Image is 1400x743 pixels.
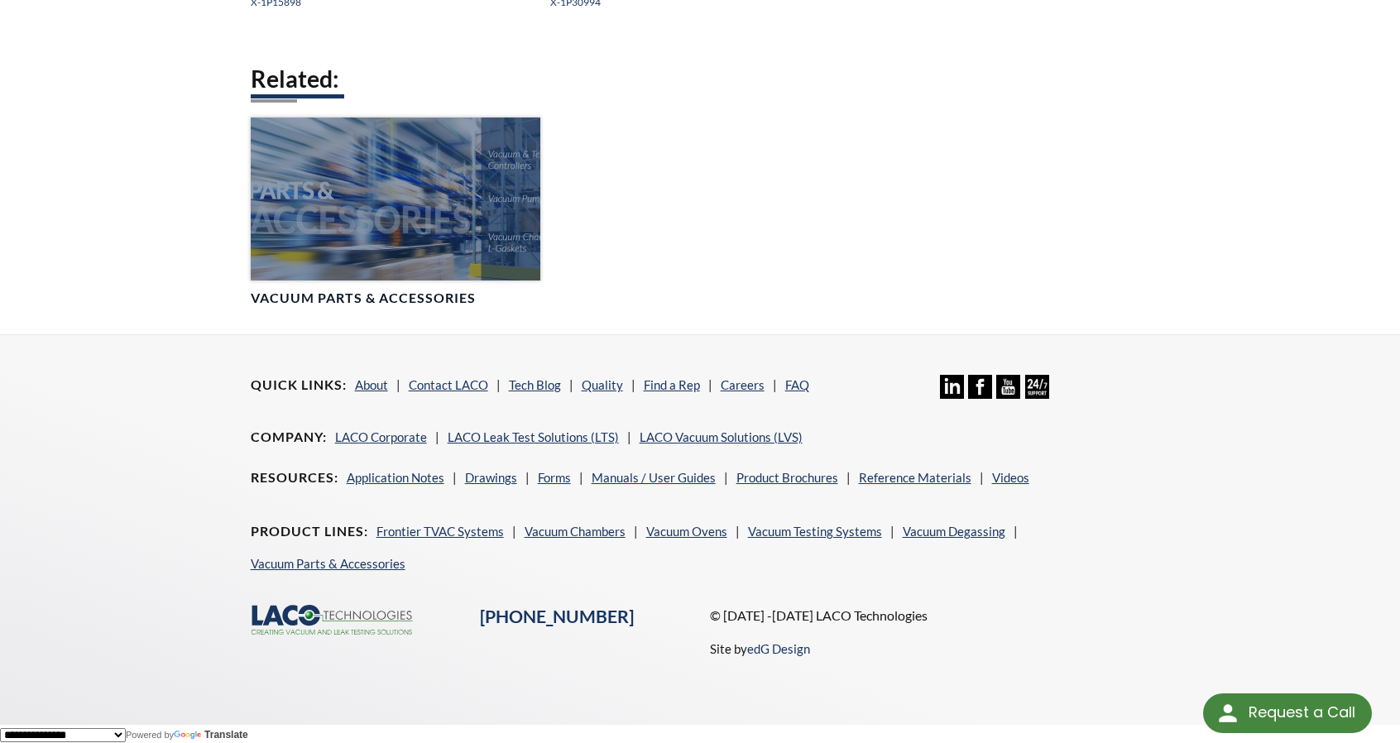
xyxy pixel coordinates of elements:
a: LACO Corporate [335,429,427,444]
h4: Resources [251,469,338,487]
h2: Related: [251,64,1150,94]
a: Vacuum Degassing [903,524,1005,539]
a: Vacuum Ovens [646,524,727,539]
a: Reference Materials [859,470,971,485]
a: Manuals / User Guides [592,470,716,485]
div: Request a Call [1249,693,1355,731]
a: Vacuum Parts & Accessories headerVacuum Parts & Accessories [251,117,540,307]
a: LACO Leak Test Solutions (LTS) [448,429,619,444]
a: FAQ [785,377,809,392]
a: Tech Blog [509,377,561,392]
h4: Company [251,429,327,446]
a: 24/7 Support [1025,386,1049,401]
p: © [DATE] -[DATE] LACO Technologies [710,605,1149,626]
a: Careers [721,377,765,392]
h4: Quick Links [251,376,347,394]
a: Product Brochures [736,470,838,485]
a: Drawings [465,470,517,485]
img: round button [1215,700,1241,726]
a: Forms [538,470,571,485]
a: About [355,377,388,392]
a: Application Notes [347,470,444,485]
h4: Vacuum Parts & Accessories [251,290,476,307]
a: Translate [174,729,248,741]
a: Frontier TVAC Systems [376,524,504,539]
a: Contact LACO [409,377,488,392]
a: LACO Vacuum Solutions (LVS) [640,429,803,444]
a: edG Design [747,641,810,656]
img: 24/7 Support Icon [1025,375,1049,399]
img: Google Translate [174,731,204,741]
a: Quality [582,377,623,392]
a: Vacuum Chambers [525,524,626,539]
p: Site by [710,639,810,659]
a: [PHONE_NUMBER] [480,606,634,627]
a: Vacuum Parts & Accessories [251,556,405,571]
a: Find a Rep [644,377,700,392]
a: Vacuum Testing Systems [748,524,882,539]
div: Request a Call [1203,693,1372,733]
a: Videos [992,470,1029,485]
h4: Product Lines [251,523,368,540]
